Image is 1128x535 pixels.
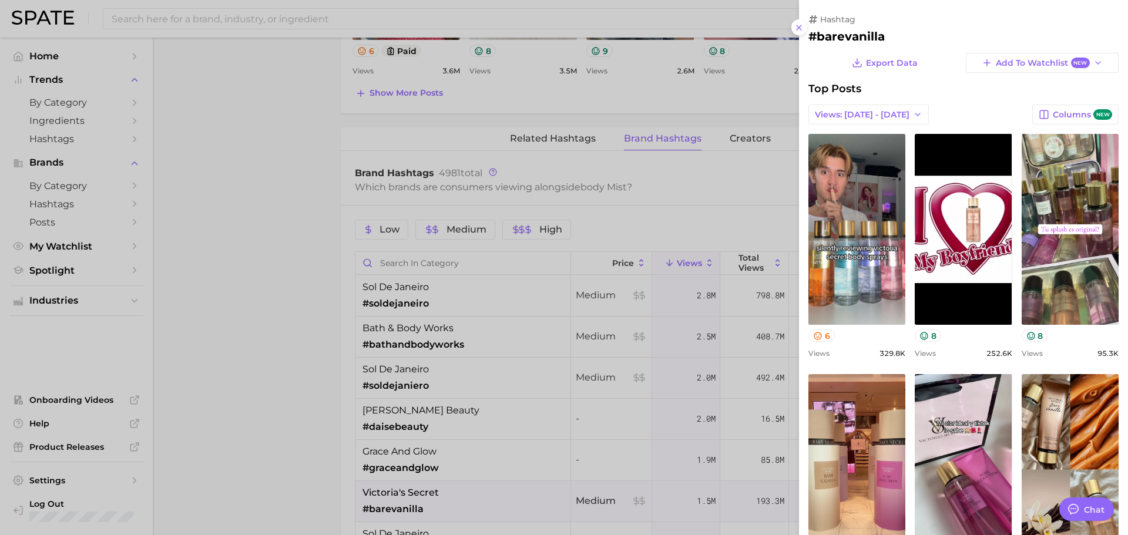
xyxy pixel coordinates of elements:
[808,349,830,358] span: Views
[1032,105,1119,125] button: Columnsnew
[1097,349,1119,358] span: 95.3k
[1022,349,1043,358] span: Views
[1093,109,1112,120] span: new
[808,29,1119,43] h2: #barevanilla
[915,349,936,358] span: Views
[1053,109,1112,120] span: Columns
[849,53,921,73] button: Export Data
[808,329,835,342] button: 6
[996,58,1089,69] span: Add to Watchlist
[815,110,909,120] span: Views: [DATE] - [DATE]
[820,14,855,25] span: hashtag
[879,349,905,358] span: 329.8k
[966,53,1119,73] button: Add to WatchlistNew
[915,329,941,342] button: 8
[986,349,1012,358] span: 252.6k
[1022,329,1048,342] button: 8
[1071,58,1090,69] span: New
[808,105,929,125] button: Views: [DATE] - [DATE]
[866,58,918,68] span: Export Data
[808,82,861,95] span: Top Posts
